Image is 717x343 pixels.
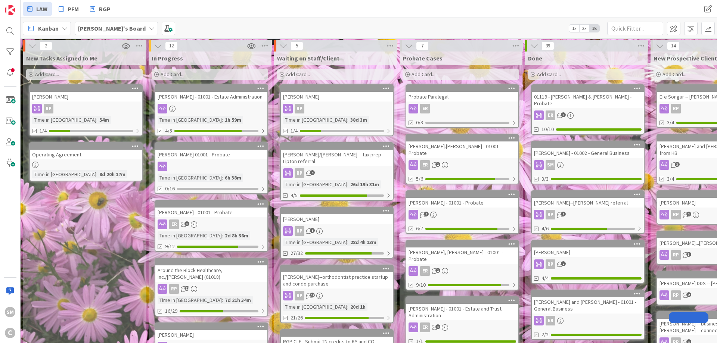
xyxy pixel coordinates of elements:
div: C [5,328,15,338]
span: Probate Cases [403,54,443,62]
b: [PERSON_NAME]'s Board [78,25,146,32]
div: RP [281,104,393,113]
div: RP [671,210,681,219]
a: [PERSON_NAME] - 01001 - Probate6/7 [406,190,519,234]
span: 5/6 [416,175,423,183]
a: [PERSON_NAME] 01001 - ProbateTime in [GEOGRAPHIC_DATA]:6h 38m0/16 [155,142,268,194]
div: [PERSON_NAME].[PERSON_NAME] - 01001 - Probate [406,141,518,158]
span: Add Card... [161,71,184,78]
div: Time in [GEOGRAPHIC_DATA] [283,180,347,188]
div: [PERSON_NAME]/[PERSON_NAME] -- tax prep- - Lipton referral [281,150,393,166]
span: 16/29 [165,307,177,315]
div: Around the Block Healthcare, Inc./[PERSON_NAME] (01018) [155,259,267,282]
div: [PERSON_NAME].[PERSON_NAME] - 01001 - Probate [406,135,518,158]
div: 7d 21h 34m [223,296,253,304]
div: RP [295,168,304,178]
a: [PERSON_NAME], [PERSON_NAME] - 01001 - ProbateER9/10 [406,240,519,290]
div: RP [281,226,393,236]
a: [PERSON_NAME]/[PERSON_NAME] -- tax prep- - Lipton referralRPTime in [GEOGRAPHIC_DATA]:26d 19h 31m4/5 [280,142,394,201]
a: RGP [86,2,115,16]
span: 6/7 [416,225,423,233]
div: ER [406,266,518,276]
div: 6h 38m [223,174,243,182]
span: 0/3 [416,119,423,127]
a: [PERSON_NAME]RPTime in [GEOGRAPHIC_DATA]:28d 4h 13m27/32 [280,207,394,259]
div: ER [420,104,430,113]
span: : [347,180,348,188]
span: 0/16 [165,185,175,193]
div: RP [671,104,681,113]
span: 21 [184,286,189,291]
div: ER [420,322,430,332]
span: 4/6 [541,225,549,233]
div: [PERSON_NAME] - 01001 - Estate Administration [155,92,267,102]
div: [PERSON_NAME] [532,247,644,257]
div: SM [532,160,644,170]
div: [PERSON_NAME], [PERSON_NAME] - 01001 - Probate [406,247,518,264]
div: RP [546,259,555,269]
div: RP [295,104,304,113]
a: Operating AgreementTime in [GEOGRAPHIC_DATA]:8d 20h 17m [29,142,143,181]
div: RP [281,291,393,300]
span: 7 [416,41,429,50]
div: ER [406,322,518,332]
div: 01119 - [PERSON_NAME] & [PERSON_NAME] - Probate [532,85,644,108]
div: [PERSON_NAME], [PERSON_NAME] - 01001 - Probate [406,241,518,264]
img: Visit kanbanzone.com [5,5,15,15]
div: Time in [GEOGRAPHIC_DATA] [158,296,222,304]
div: RP [546,210,555,219]
span: 27/32 [291,249,303,257]
span: 1/4 [40,127,47,135]
span: 1 [435,324,440,329]
span: 3 [675,162,680,167]
div: Time in [GEOGRAPHIC_DATA] [158,174,222,182]
div: ER [406,160,518,170]
div: RP [155,284,267,294]
span: 4 [310,170,315,175]
a: [PERSON_NAME]--[PERSON_NAME] referralRP4/6 [531,190,645,234]
span: 9 [310,228,315,233]
span: 39 [541,41,554,50]
a: [PERSON_NAME]RPTime in [GEOGRAPHIC_DATA]:54m1/4 [29,84,143,136]
div: SM [5,307,15,317]
div: RP [532,210,644,219]
a: 01119 - [PERSON_NAME] & [PERSON_NAME] - ProbateER10/10 [531,84,645,135]
div: RP [281,168,393,178]
span: 3/3 [541,175,549,183]
div: [PERSON_NAME] - 01001 - Probate [155,201,267,217]
span: In Progress [152,54,183,62]
span: LAW [36,4,47,13]
div: Time in [GEOGRAPHIC_DATA] [283,238,347,246]
span: 6 [561,112,566,117]
span: 3 [184,221,189,226]
div: RP [671,290,681,300]
span: 1/4 [291,127,298,135]
span: 12 [165,41,178,50]
span: 3x [589,25,599,32]
div: ER [406,104,518,113]
span: Add Card... [662,71,686,78]
span: 14 [667,41,680,50]
a: LAW [23,2,52,16]
div: ER [546,110,555,120]
div: [PERSON_NAME] - 01001 - Estate Administration [155,85,267,102]
div: RP [295,291,304,300]
span: : [347,238,348,246]
a: [PERSON_NAME] - 01001 - Estate AdministrationTime in [GEOGRAPHIC_DATA]:1h 59m4/5 [155,84,268,136]
span: 2 [40,41,52,50]
div: 8d 20h 17m [97,170,127,178]
div: RP [44,104,53,113]
span: Add Card... [286,71,310,78]
span: 4/4 [541,274,549,282]
span: 3/4 [667,175,674,183]
div: RP [30,104,142,113]
span: : [222,231,223,240]
span: 1 [435,268,440,273]
div: [PERSON_NAME] [532,241,644,257]
div: SM [546,160,555,170]
div: Operating Agreement [30,143,142,159]
div: [PERSON_NAME] [281,214,393,224]
span: : [96,170,97,178]
span: 3/4 [667,119,674,127]
div: ER [532,110,644,120]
